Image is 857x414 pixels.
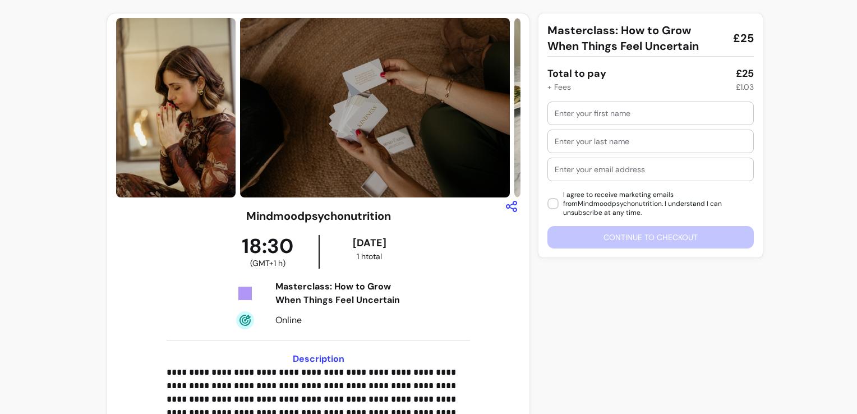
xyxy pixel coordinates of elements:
div: Online [275,314,417,327]
div: £1.03 [736,81,754,93]
div: + Fees [547,81,571,93]
img: Tickets Icon [236,284,254,302]
span: £25 [733,30,754,46]
div: £25 [736,66,754,81]
img: https://d22cr2pskkweo8.cloudfront.net/344484ea-46aa-4be6-a670-e6b79f900904 [116,18,236,197]
div: Total to pay [547,66,606,81]
div: 18:30 [217,235,318,269]
input: Enter your first name [555,108,747,119]
span: ( GMT+1 h ) [250,257,285,269]
h3: Mindmoodpsychonutrition [246,208,391,224]
div: Masterclass: How to Grow When Things Feel Uncertain [275,280,417,307]
img: https://d22cr2pskkweo8.cloudfront.net/d5e3bd47-578d-49e1-8e8c-d751653e65dd [514,18,754,197]
input: Enter your email address [555,164,747,175]
input: Enter your last name [555,136,747,147]
img: https://d22cr2pskkweo8.cloudfront.net/a3338f8d-9d0f-4ca5-8877-a61827f8b823 [240,18,510,197]
div: [DATE] [322,235,417,251]
div: 1 h total [322,251,417,262]
span: Masterclass: How to Grow When Things Feel Uncertain [547,22,724,54]
h3: Description [167,352,470,366]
